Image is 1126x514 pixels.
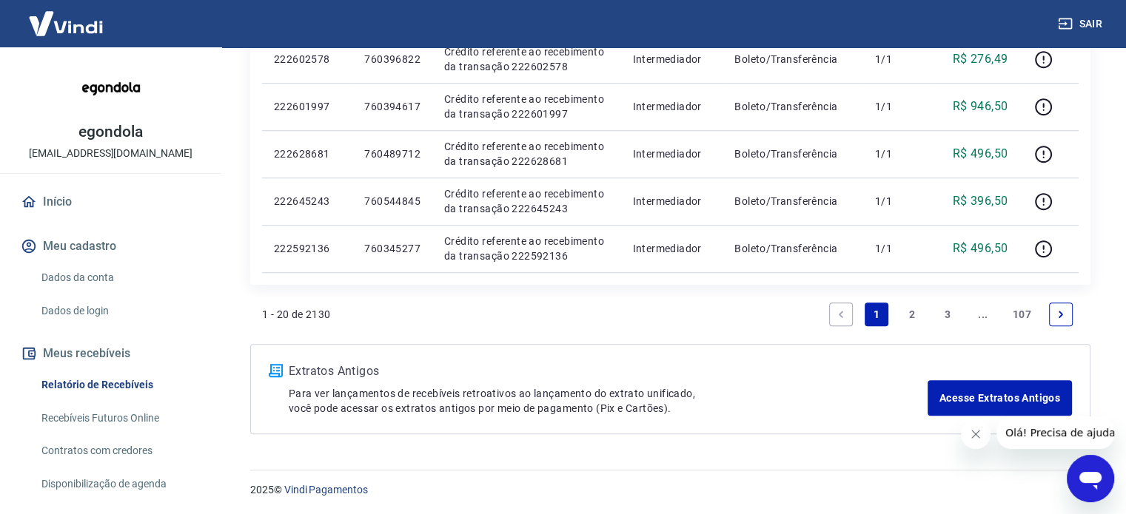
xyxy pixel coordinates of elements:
p: R$ 496,50 [953,240,1008,257]
p: Para ver lançamentos de recebíveis retroativos ao lançamento do extrato unificado, você pode aces... [289,386,928,416]
p: 222645243 [274,194,341,209]
a: Dados da conta [36,263,204,293]
p: [EMAIL_ADDRESS][DOMAIN_NAME] [29,146,192,161]
a: Next page [1049,302,1073,326]
p: 222601997 [274,99,341,114]
p: 1/1 [875,52,919,67]
p: Crédito referente ao recebimento da transação 222628681 [444,139,609,169]
p: Extratos Antigos [289,362,928,380]
a: Início [18,186,204,218]
p: R$ 396,50 [953,192,1008,210]
p: Crédito referente ao recebimento da transação 222645243 [444,186,609,216]
p: 760544845 [364,194,420,209]
p: 1/1 [875,241,919,256]
p: Boleto/Transferência [734,194,851,209]
p: 1/1 [875,146,919,161]
p: Intermediador [633,52,711,67]
p: 222592136 [274,241,341,256]
iframe: Fechar mensagem [961,419,991,449]
button: Meu cadastro [18,230,204,263]
p: Intermediador [633,194,711,209]
p: 1 - 20 de 2130 [262,307,331,322]
a: Recebíveis Futuros Online [36,403,204,433]
span: Olá! Precisa de ajuda? [9,10,124,22]
p: 1/1 [875,99,919,114]
p: egondola [78,124,143,140]
button: Meus recebíveis [18,337,204,370]
p: 760396822 [364,52,420,67]
a: Previous page [829,302,853,326]
p: 222628681 [274,146,341,161]
p: Intermediador [633,146,711,161]
p: 760489712 [364,146,420,161]
p: Intermediador [633,99,711,114]
iframe: Mensagem da empresa [996,416,1114,449]
a: Acesse Extratos Antigos [928,380,1072,416]
p: Boleto/Transferência [734,99,851,114]
a: Contratos com credores [36,436,204,466]
a: Page 107 [1007,302,1037,326]
a: Page 3 [936,302,959,326]
a: Relatório de Recebíveis [36,370,204,400]
a: Jump forward [971,302,995,326]
img: ícone [269,364,283,377]
a: Dados de login [36,296,204,326]
button: Sair [1055,10,1108,38]
p: Boleto/Transferência [734,52,851,67]
p: 222602578 [274,52,341,67]
p: 2025 © [250,482,1090,498]
p: Crédito referente ao recebimento da transação 222592136 [444,234,609,263]
p: 1/1 [875,194,919,209]
iframe: Botão para abrir a janela de mensagens [1067,455,1114,502]
img: a482c946-2a6e-422d-9c3b-bb6356429e1b.jpeg [81,59,141,118]
a: Disponibilização de agenda [36,469,204,499]
img: Vindi [18,1,114,46]
p: R$ 276,49 [953,50,1008,68]
p: 760345277 [364,241,420,256]
a: Vindi Pagamentos [284,484,368,496]
p: Intermediador [633,241,711,256]
p: R$ 496,50 [953,145,1008,163]
a: Page 2 [900,302,924,326]
ul: Pagination [823,297,1079,332]
p: Crédito referente ao recebimento da transação 222602578 [444,44,609,74]
p: Boleto/Transferência [734,241,851,256]
p: Boleto/Transferência [734,146,851,161]
a: Page 1 is your current page [865,302,888,326]
p: Crédito referente ao recebimento da transação 222601997 [444,92,609,121]
p: R$ 946,50 [953,98,1008,115]
p: 760394617 [364,99,420,114]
